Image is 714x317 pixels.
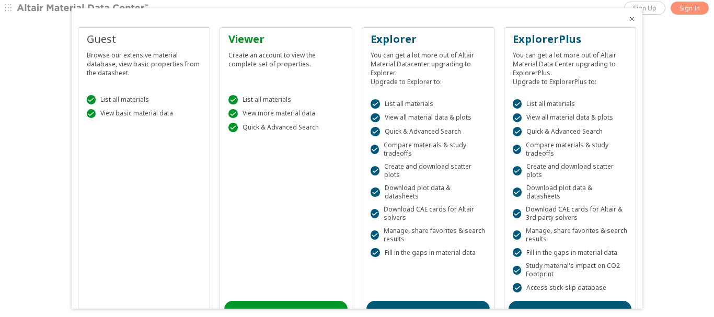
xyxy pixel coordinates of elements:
div: Download CAE cards for Altair & 3rd party solvers [513,205,628,222]
div:  [371,113,380,123]
div: Create an account to view the complete set of properties. [228,46,343,68]
div: Download CAE cards for Altair solvers [371,205,486,222]
div: List all materials [371,99,486,109]
div:  [371,145,379,154]
div: Create and download scatter plots [371,162,486,179]
div:  [513,248,522,257]
div: Study material's impact on CO2 Footprint [513,262,628,278]
div:  [513,283,522,292]
div: Compare materials & study tradeoffs [371,141,486,158]
div: You can get a lot more out of Altair Material Data Center upgrading to ExplorerPlus. Upgrade to E... [513,46,628,86]
div: Access stick-slip database [513,283,628,292]
div:  [371,248,380,257]
div:  [228,123,238,132]
div:  [513,145,521,154]
div: List all materials [513,99,628,109]
div: Download plot data & datasheets [371,184,486,201]
div: Create and download scatter plots [513,162,628,179]
div: View all material data & plots [513,113,628,123]
div:  [513,266,521,275]
div: List all materials [87,95,202,104]
div: Download plot data & datasheets [513,184,628,201]
div: Fill in the gaps in material data [371,248,486,257]
div: View all material data & plots [371,113,486,123]
div:  [513,99,522,109]
div: Quick & Advanced Search [513,127,628,136]
div: Quick & Advanced Search [371,127,486,136]
div: Manage, share favorites & search results [371,227,486,243]
div: Compare materials & study tradeoffs [513,141,628,158]
div: View basic material data [87,109,202,119]
div: List all materials [228,95,343,104]
div: Browse our extensive material database, view basic properties from the datasheet. [87,46,202,77]
div: Quick & Advanced Search [228,123,343,132]
div:  [228,95,238,104]
div: You can get a lot more out of Altair Material Datacenter upgrading to Explorer. Upgrade to Explor... [371,46,486,86]
div:  [228,109,238,119]
div: Guest [87,32,202,46]
div:  [513,113,522,123]
div:  [513,230,521,240]
div: Explorer [371,32,486,46]
div:  [371,209,379,218]
div: Manage, share favorites & search results [513,227,628,243]
div: Viewer [228,32,343,46]
div:  [371,127,380,136]
div:  [513,166,522,175]
div: Fill in the gaps in material data [513,248,628,257]
div:  [87,95,96,104]
div:  [513,127,522,136]
button: Close [628,15,636,23]
div:  [371,99,380,109]
div:  [371,187,380,197]
div:  [87,109,96,119]
div: ExplorerPlus [513,32,628,46]
div:  [513,187,522,197]
div: View more material data [228,109,343,119]
div:  [371,230,379,240]
div:  [513,209,521,218]
div:  [371,166,379,175]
